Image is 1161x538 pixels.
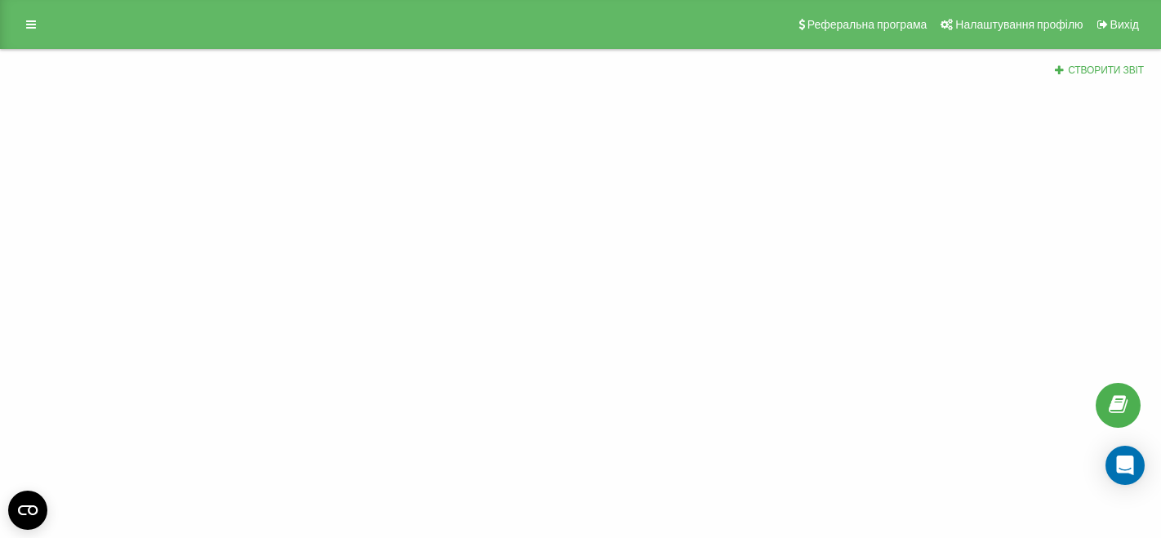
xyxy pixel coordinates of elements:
span: Реферальна програма [807,18,927,31]
button: Open CMP widget [8,491,47,530]
button: Створити звіт [1049,64,1149,78]
span: Налаштування профілю [955,18,1083,31]
div: Open Intercom Messenger [1105,446,1145,485]
span: Вихід [1110,18,1139,31]
i: Створити звіт [1054,64,1065,74]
